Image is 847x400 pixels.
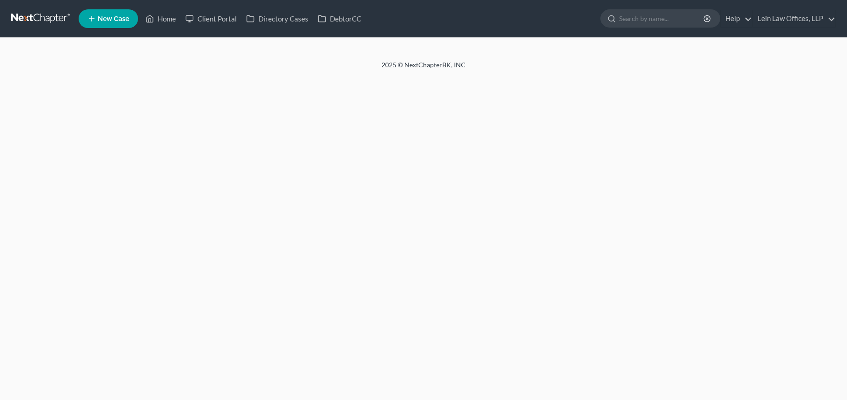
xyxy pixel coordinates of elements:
div: 2025 © NextChapterBK, INC [157,60,690,77]
input: Search by name... [619,10,705,27]
span: New Case [98,15,129,22]
a: Home [141,10,181,27]
a: Help [721,10,752,27]
a: DebtorCC [313,10,366,27]
a: Directory Cases [241,10,313,27]
a: Client Portal [181,10,241,27]
a: Lein Law Offices, LLP [753,10,835,27]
